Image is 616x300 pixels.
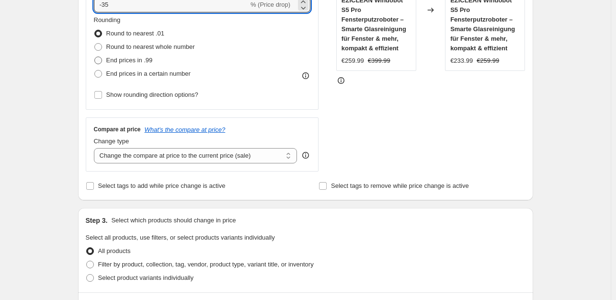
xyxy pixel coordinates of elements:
[98,182,226,189] span: Select tags to add while price change is active
[98,247,131,254] span: All products
[98,261,314,268] span: Filter by product, collection, tag, vendor, product type, variant title, or inventory
[251,1,290,8] span: % (Price drop)
[342,56,364,66] div: €259.99
[86,216,108,225] h2: Step 3.
[98,274,194,281] span: Select product variants individually
[301,150,310,160] div: help
[94,138,129,145] span: Change type
[94,126,141,133] h3: Compare at price
[450,56,473,66] div: €233.99
[106,91,198,98] span: Show rounding direction options?
[106,57,153,64] span: End prices in .99
[106,30,164,37] span: Round to nearest .01
[94,16,121,23] span: Rounding
[477,56,499,66] strike: €259.99
[331,182,469,189] span: Select tags to remove while price change is active
[145,126,226,133] button: What's the compare at price?
[368,56,390,66] strike: €399.99
[106,43,195,50] span: Round to nearest whole number
[111,216,236,225] p: Select which products should change in price
[106,70,191,77] span: End prices in a certain number
[86,234,275,241] span: Select all products, use filters, or select products variants individually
